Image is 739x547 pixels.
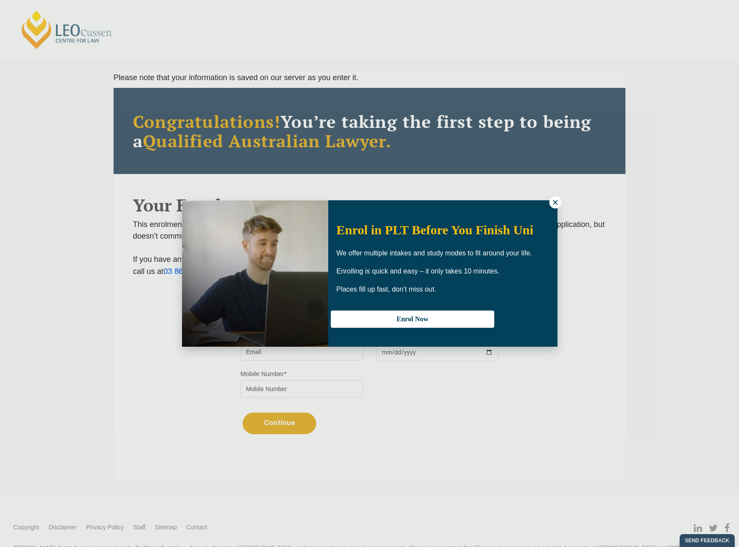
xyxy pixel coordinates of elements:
[336,249,532,257] span: We offer multiple intakes and study modes to fit around your life.
[336,223,533,237] span: Enrol in PLT Before You Finish Uni
[549,196,561,208] button: Close
[336,286,436,293] span: Places fill up fast, don’t miss out.
[681,489,717,525] iframe: LiveChat chat widget
[336,267,499,275] span: Enrolling is quick and easy – it only takes 10 minutes.
[331,311,494,328] button: Enrol Now
[182,200,328,347] img: Woman in yellow blouse holding folders looking to the right and smiling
